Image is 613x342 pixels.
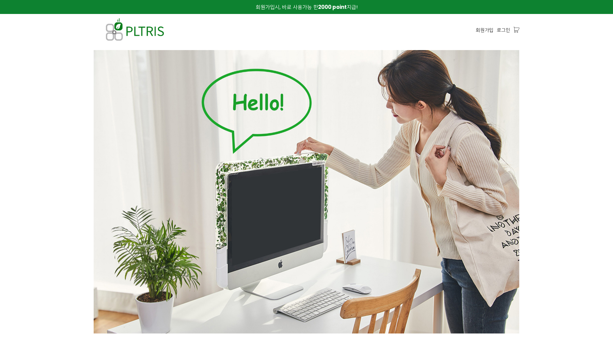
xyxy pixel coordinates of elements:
[476,26,493,34] a: 회원가입
[318,3,347,11] strong: 2000 point
[256,3,358,11] span: 회원가입시, 바로 사용가능 한 지급!
[497,26,510,34] a: 로그인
